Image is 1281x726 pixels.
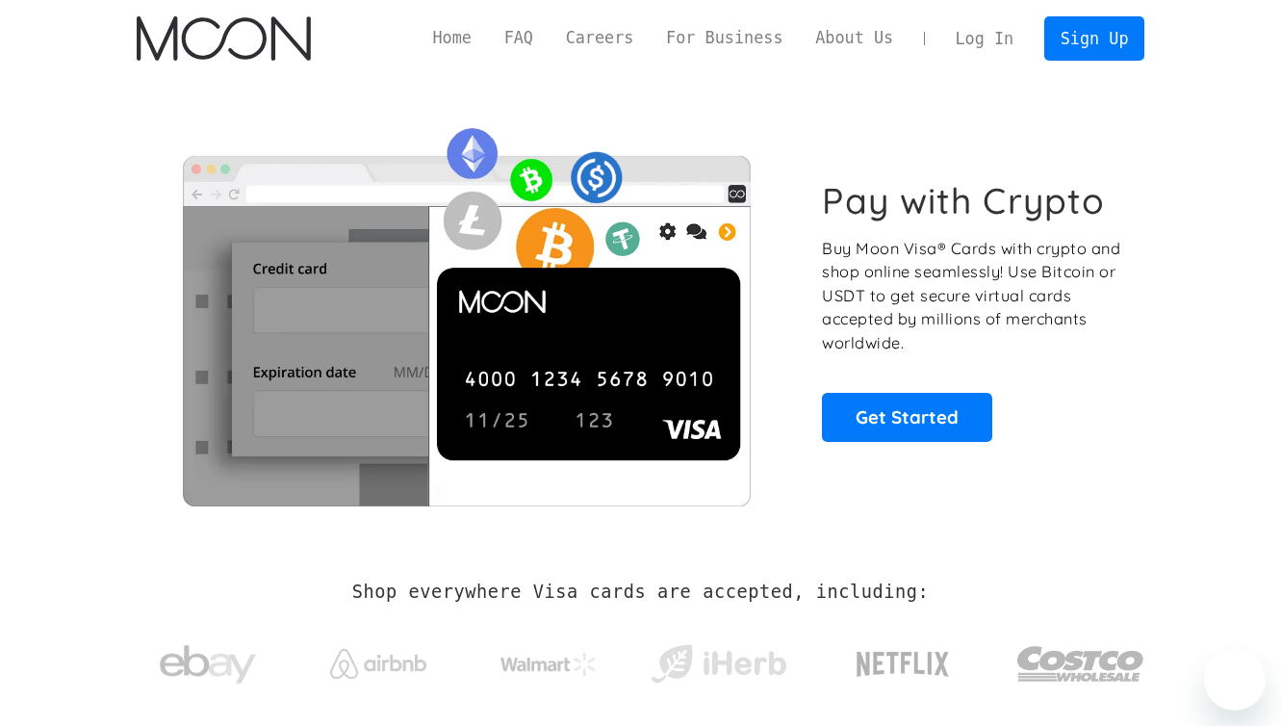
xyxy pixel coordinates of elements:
[500,653,597,676] img: Walmart
[855,640,951,688] img: Netflix
[330,649,426,679] img: Airbnb
[1016,628,1145,700] img: Costco
[1016,609,1145,710] a: Costco
[1044,16,1144,60] a: Sign Up
[650,26,799,50] a: For Business
[160,635,256,695] img: ebay
[1204,649,1266,711] iframe: Button to launch messaging window
[488,26,550,50] a: FAQ
[817,621,989,698] a: Netflix
[647,639,790,689] img: iHerb
[476,634,620,686] a: Walmart
[939,17,1030,60] a: Log In
[352,582,929,603] h2: Shop everywhere Visa cards are accepted, including:
[799,26,910,50] a: About Us
[137,16,311,61] a: home
[550,26,650,50] a: Careers
[417,26,488,50] a: Home
[647,620,790,699] a: iHerb
[137,115,796,506] img: Moon Cards let you spend your crypto anywhere Visa is accepted.
[822,237,1123,355] p: Buy Moon Visa® Cards with crypto and shop online seamlessly! Use Bitcoin or USDT to get secure vi...
[822,393,992,441] a: Get Started
[137,16,311,61] img: Moon Logo
[137,615,280,705] a: ebay
[822,179,1105,222] h1: Pay with Crypto
[306,630,449,688] a: Airbnb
